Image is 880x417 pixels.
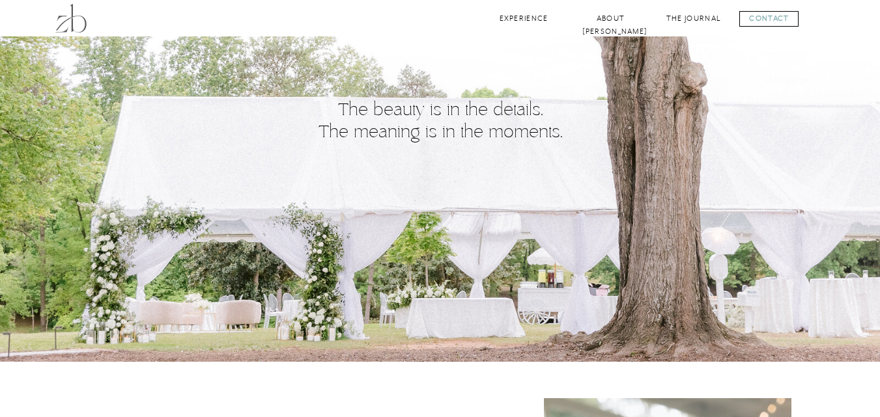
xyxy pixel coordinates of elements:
[498,12,550,25] a: Experience
[582,12,640,25] a: About [PERSON_NAME]
[666,12,722,25] a: The Journal
[266,100,616,147] p: The beauty is in the details. The meaning is in the moments.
